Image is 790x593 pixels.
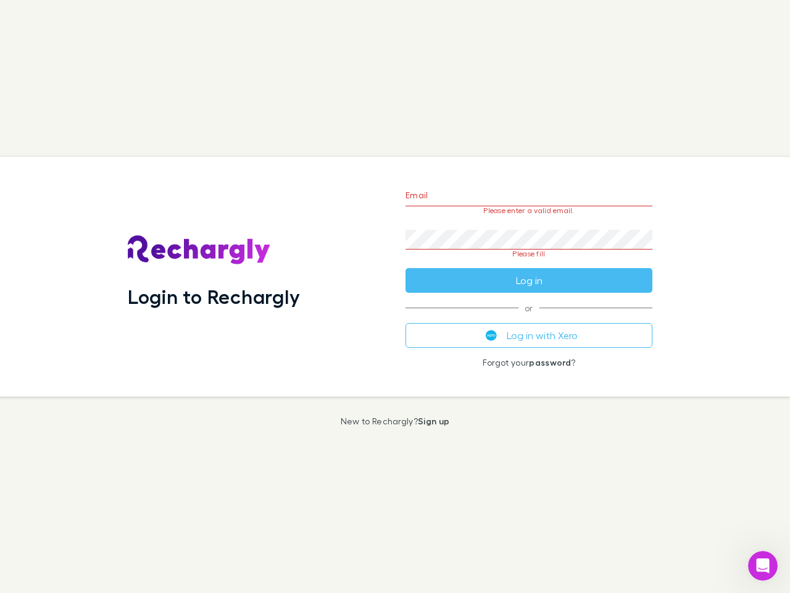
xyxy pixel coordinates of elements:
[405,206,652,215] p: Please enter a valid email.
[341,416,450,426] p: New to Rechargly?
[405,250,652,258] p: Please fill
[418,416,449,426] a: Sign up
[405,268,652,293] button: Log in
[128,285,300,308] h1: Login to Rechargly
[128,235,271,265] img: Rechargly's Logo
[405,323,652,348] button: Log in with Xero
[405,358,652,368] p: Forgot your ?
[529,357,571,368] a: password
[486,330,497,341] img: Xero's logo
[748,551,778,581] iframe: Intercom live chat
